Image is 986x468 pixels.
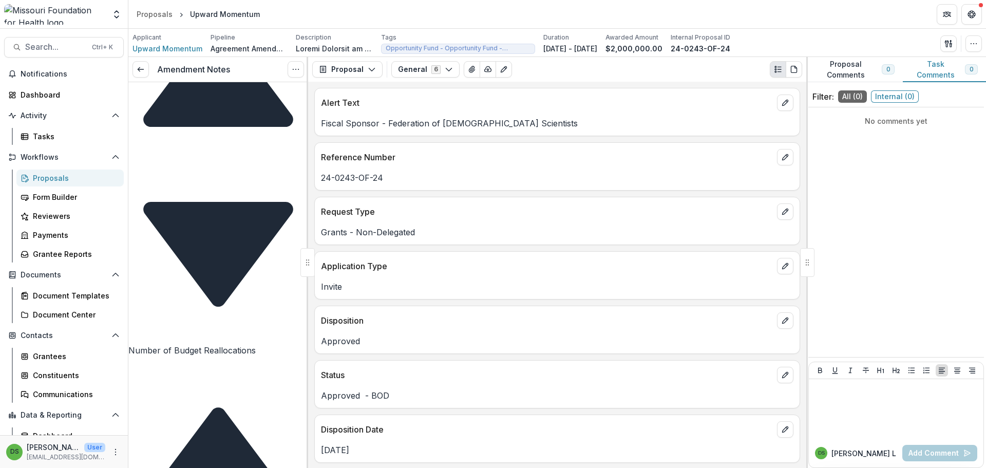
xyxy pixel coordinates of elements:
[21,153,107,162] span: Workflows
[671,33,730,42] p: Internal Proposal ID
[905,364,918,377] button: Bullet List
[157,65,230,74] h3: Amendment Notes
[543,43,597,54] p: [DATE] - [DATE]
[814,364,826,377] button: Bold
[33,192,116,202] div: Form Builder
[321,444,793,456] p: [DATE]
[16,287,124,304] a: Document Templates
[777,149,793,165] button: edit
[296,33,331,42] p: Description
[137,9,173,20] div: Proposals
[391,61,460,78] button: General6
[21,89,116,100] div: Dashboard
[16,170,124,186] a: Proposals
[27,453,105,462] p: [EMAIL_ADDRESS][DOMAIN_NAME]
[321,117,793,129] p: Fiscal Sponsor - Federation of [DEMOGRAPHIC_DATA] Scientists
[875,364,887,377] button: Heading 1
[321,280,793,293] p: Invite
[10,448,19,455] div: Deena Lauver Scotti
[132,7,177,22] a: Proposals
[4,149,124,165] button: Open Workflows
[312,61,383,78] button: Proposal
[321,205,773,218] p: Request Type
[132,33,161,42] p: Applicant
[33,389,116,400] div: Communications
[90,42,115,53] div: Ctrl + K
[605,43,662,54] p: $2,000,000.00
[33,290,116,301] div: Document Templates
[818,451,825,456] div: Deena Lauver Scotti
[886,66,890,73] span: 0
[27,442,80,453] p: [PERSON_NAME]
[4,267,124,283] button: Open Documents
[777,367,793,383] button: edit
[296,43,373,54] p: Loremi Dolorsit am consec a elitseddoei-tempo incididu utla etdolorem aliquae admi venia quisnost...
[777,95,793,111] button: edit
[21,411,107,420] span: Data & Reporting
[829,364,841,377] button: Underline
[777,421,793,438] button: edit
[21,111,107,120] span: Activity
[844,364,857,377] button: Italicize
[321,97,773,109] p: Alert Text
[132,43,202,54] a: Upward Momentum
[937,4,957,25] button: Partners
[961,4,982,25] button: Get Help
[838,90,867,103] span: All ( 0 )
[786,61,802,78] button: PDF view
[386,45,530,52] span: Opportunity Fund - Opportunity Fund - Grants/Contracts
[33,370,116,381] div: Constituents
[4,327,124,344] button: Open Contacts
[4,107,124,124] button: Open Activity
[860,364,872,377] button: Strike
[903,57,986,82] button: Task Comments
[321,335,793,347] p: Approved
[777,312,793,329] button: edit
[381,33,396,42] p: Tags
[671,43,730,54] p: 24-0243-OF-24
[812,116,980,126] p: No comments yet
[321,423,773,436] p: Disposition Date
[33,230,116,240] div: Payments
[33,173,116,183] div: Proposals
[16,246,124,263] a: Grantee Reports
[16,348,124,365] a: Grantees
[16,367,124,384] a: Constituents
[4,66,124,82] button: Notifications
[211,33,235,42] p: Pipeline
[871,90,919,103] span: Internal ( 0 )
[33,249,116,259] div: Grantee Reports
[211,43,288,54] p: Agreement Amendment
[936,364,948,377] button: Align Left
[33,131,116,142] div: Tasks
[321,369,773,381] p: Status
[920,364,933,377] button: Ordered List
[321,226,793,238] p: Grants - Non-Delegated
[496,61,512,78] button: Edit as form
[21,271,107,279] span: Documents
[951,364,963,377] button: Align Center
[25,42,86,52] span: Search...
[16,386,124,403] a: Communications
[321,260,773,272] p: Application Type
[464,61,480,78] button: View Attached Files
[21,331,107,340] span: Contacts
[132,7,264,22] nav: breadcrumb
[543,33,569,42] p: Duration
[831,448,896,459] p: [PERSON_NAME] L
[777,203,793,220] button: edit
[33,430,116,441] div: Dashboard
[109,4,124,25] button: Open entity switcher
[33,309,116,320] div: Document Center
[902,445,977,461] button: Add Comment
[321,151,773,163] p: Reference Number
[321,314,773,327] p: Disposition
[84,443,105,452] p: User
[4,407,124,423] button: Open Data & Reporting
[288,61,304,78] button: Options
[321,172,793,184] p: 24-0243-OF-24
[4,37,124,58] button: Search...
[16,189,124,205] a: Form Builder
[128,344,256,357] p: Number of Budget Reallocations
[109,446,122,458] button: More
